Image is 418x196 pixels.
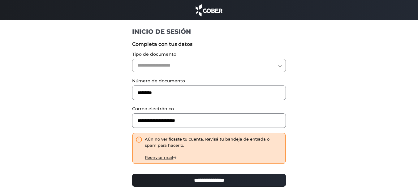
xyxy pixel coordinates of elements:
a: Reenviar mail [145,155,176,160]
h1: INICIO DE SESIÓN [132,28,286,36]
label: Correo electrónico [132,106,286,112]
label: Tipo de documento [132,51,286,58]
img: cober_marca.png [194,3,224,17]
label: Completa con tus datos [132,41,286,48]
div: Aún no verificaste tu cuenta. Revisá tu bandeja de entrada o spam para hacerlo. [145,136,282,160]
label: Número de documento [132,78,286,84]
